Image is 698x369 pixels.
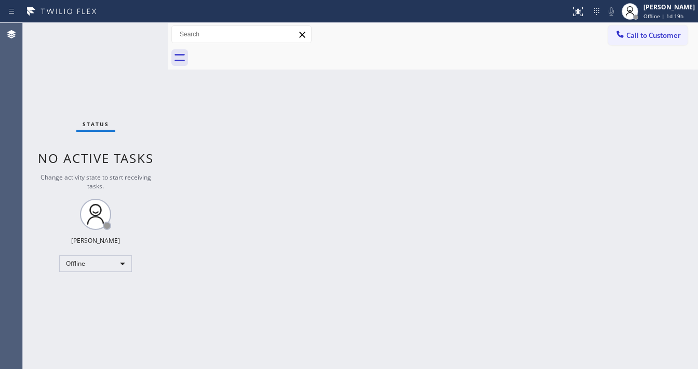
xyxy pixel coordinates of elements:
div: Offline [59,255,132,272]
span: No active tasks [38,149,154,167]
input: Search [172,26,311,43]
button: Mute [604,4,619,19]
span: Status [83,120,109,128]
button: Call to Customer [608,25,688,45]
span: Call to Customer [626,31,681,40]
span: Offline | 1d 19h [643,12,683,20]
span: Change activity state to start receiving tasks. [41,173,151,190]
div: [PERSON_NAME] [71,236,120,245]
div: [PERSON_NAME] [643,3,695,11]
